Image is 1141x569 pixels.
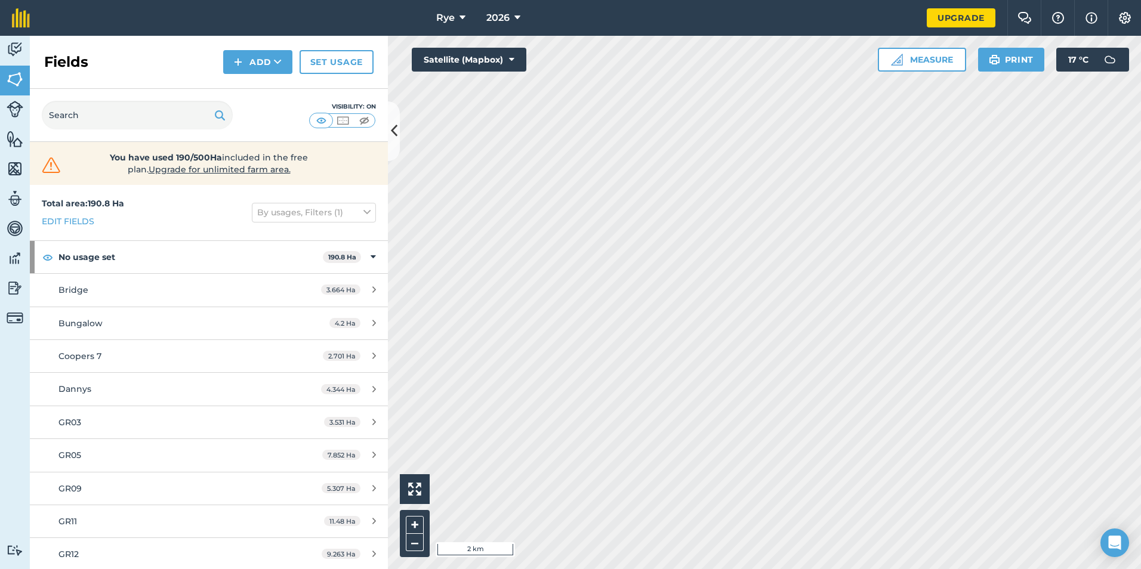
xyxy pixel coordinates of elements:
strong: No usage set [58,241,323,273]
img: svg+xml;base64,PHN2ZyB4bWxucz0iaHR0cDovL3d3dy53My5vcmcvMjAwMC9zdmciIHdpZHRoPSIxOSIgaGVpZ2h0PSIyNC... [214,108,226,122]
div: No usage set190.8 Ha [30,241,388,273]
img: svg+xml;base64,PD94bWwgdmVyc2lvbj0iMS4wIiBlbmNvZGluZz0idXRmLTgiPz4KPCEtLSBHZW5lcmF0b3I6IEFkb2JlIE... [7,249,23,267]
img: svg+xml;base64,PD94bWwgdmVyc2lvbj0iMS4wIiBlbmNvZGluZz0idXRmLTgiPz4KPCEtLSBHZW5lcmF0b3I6IEFkb2JlIE... [7,310,23,326]
img: svg+xml;base64,PD94bWwgdmVyc2lvbj0iMS4wIiBlbmNvZGluZz0idXRmLTgiPz4KPCEtLSBHZW5lcmF0b3I6IEFkb2JlIE... [7,101,23,117]
img: svg+xml;base64,PD94bWwgdmVyc2lvbj0iMS4wIiBlbmNvZGluZz0idXRmLTgiPz4KPCEtLSBHZW5lcmF0b3I6IEFkb2JlIE... [7,190,23,208]
span: 7.852 Ha [322,450,360,460]
div: Open Intercom Messenger [1100,528,1129,557]
button: 17 °C [1056,48,1129,72]
a: Upgrade [927,8,995,27]
img: svg+xml;base64,PHN2ZyB4bWxucz0iaHR0cDovL3d3dy53My5vcmcvMjAwMC9zdmciIHdpZHRoPSIzMiIgaGVpZ2h0PSIzMC... [39,156,63,174]
a: Dannys4.344 Ha [30,373,388,405]
span: Bungalow [58,318,103,329]
img: Two speech bubbles overlapping with the left bubble in the forefront [1017,12,1032,24]
a: You have used 190/500Haincluded in the free plan.Upgrade for unlimited farm area. [39,151,378,175]
span: 4.2 Ha [329,318,360,328]
a: Set usage [300,50,374,74]
a: Bungalow4.2 Ha [30,307,388,339]
img: svg+xml;base64,PD94bWwgdmVyc2lvbj0iMS4wIiBlbmNvZGluZz0idXRmLTgiPz4KPCEtLSBHZW5lcmF0b3I6IEFkb2JlIE... [7,219,23,237]
button: By usages, Filters (1) [252,203,376,222]
span: GR05 [58,450,81,460]
span: 2.701 Ha [323,351,360,361]
img: svg+xml;base64,PHN2ZyB4bWxucz0iaHR0cDovL3d3dy53My5vcmcvMjAwMC9zdmciIHdpZHRoPSIxOSIgaGVpZ2h0PSIyNC... [989,52,1000,67]
img: svg+xml;base64,PHN2ZyB4bWxucz0iaHR0cDovL3d3dy53My5vcmcvMjAwMC9zdmciIHdpZHRoPSI1NiIgaGVpZ2h0PSI2MC... [7,130,23,148]
button: – [406,534,424,551]
span: included in the free plan . [82,151,336,175]
button: + [406,516,424,534]
span: 2026 [486,11,510,25]
span: 9.263 Ha [322,549,360,559]
span: GR12 [58,549,79,559]
span: GR11 [58,516,77,527]
img: Four arrows, one pointing top left, one top right, one bottom right and the last bottom left [408,483,421,496]
img: svg+xml;base64,PD94bWwgdmVyc2lvbj0iMS4wIiBlbmNvZGluZz0idXRmLTgiPz4KPCEtLSBHZW5lcmF0b3I6IEFkb2JlIE... [7,41,23,58]
a: GR1111.48 Ha [30,505,388,537]
img: svg+xml;base64,PHN2ZyB4bWxucz0iaHR0cDovL3d3dy53My5vcmcvMjAwMC9zdmciIHdpZHRoPSIxNCIgaGVpZ2h0PSIyNC... [234,55,242,69]
span: 5.307 Ha [322,483,360,493]
img: A question mark icon [1051,12,1065,24]
a: Coopers 72.701 Ha [30,340,388,372]
span: 11.48 Ha [324,516,360,526]
a: GR057.852 Ha [30,439,388,471]
span: 4.344 Ha [321,384,360,394]
img: svg+xml;base64,PD94bWwgdmVyc2lvbj0iMS4wIiBlbmNvZGluZz0idXRmLTgiPz4KPCEtLSBHZW5lcmF0b3I6IEFkb2JlIE... [7,279,23,297]
strong: 190.8 Ha [328,253,356,261]
img: fieldmargin Logo [12,8,30,27]
strong: You have used 190/500Ha [110,152,222,163]
img: svg+xml;base64,PHN2ZyB4bWxucz0iaHR0cDovL3d3dy53My5vcmcvMjAwMC9zdmciIHdpZHRoPSI1NiIgaGVpZ2h0PSI2MC... [7,70,23,88]
span: Dannys [58,384,91,394]
img: Ruler icon [891,54,903,66]
span: 17 ° C [1068,48,1088,72]
span: Bridge [58,284,88,295]
button: Measure [878,48,966,72]
a: Bridge3.664 Ha [30,274,388,306]
span: GR09 [58,483,82,494]
button: Add [223,50,292,74]
span: GR03 [58,417,81,428]
strong: Total area : 190.8 Ha [42,198,124,209]
a: GR095.307 Ha [30,472,388,505]
img: svg+xml;base64,PHN2ZyB4bWxucz0iaHR0cDovL3d3dy53My5vcmcvMjAwMC9zdmciIHdpZHRoPSI1MCIgaGVpZ2h0PSI0MC... [357,115,372,126]
img: svg+xml;base64,PHN2ZyB4bWxucz0iaHR0cDovL3d3dy53My5vcmcvMjAwMC9zdmciIHdpZHRoPSIxOCIgaGVpZ2h0PSIyNC... [42,250,53,264]
img: svg+xml;base64,PD94bWwgdmVyc2lvbj0iMS4wIiBlbmNvZGluZz0idXRmLTgiPz4KPCEtLSBHZW5lcmF0b3I6IEFkb2JlIE... [7,545,23,556]
span: Upgrade for unlimited farm area. [149,164,291,175]
span: Rye [436,11,455,25]
span: 3.531 Ha [324,417,360,427]
button: Print [978,48,1045,72]
img: svg+xml;base64,PHN2ZyB4bWxucz0iaHR0cDovL3d3dy53My5vcmcvMjAwMC9zdmciIHdpZHRoPSI1MCIgaGVpZ2h0PSI0MC... [314,115,329,126]
button: Satellite (Mapbox) [412,48,526,72]
a: Edit fields [42,215,94,228]
span: 3.664 Ha [321,284,360,295]
span: Coopers 7 [58,351,101,361]
img: svg+xml;base64,PD94bWwgdmVyc2lvbj0iMS4wIiBlbmNvZGluZz0idXRmLTgiPz4KPCEtLSBHZW5lcmF0b3I6IEFkb2JlIE... [1098,48,1122,72]
img: A cog icon [1118,12,1132,24]
img: svg+xml;base64,PHN2ZyB4bWxucz0iaHR0cDovL3d3dy53My5vcmcvMjAwMC9zdmciIHdpZHRoPSI1MCIgaGVpZ2h0PSI0MC... [335,115,350,126]
a: GR033.531 Ha [30,406,388,438]
input: Search [42,101,233,129]
div: Visibility: On [309,102,376,112]
img: svg+xml;base64,PHN2ZyB4bWxucz0iaHR0cDovL3d3dy53My5vcmcvMjAwMC9zdmciIHdpZHRoPSIxNyIgaGVpZ2h0PSIxNy... [1086,11,1097,25]
h2: Fields [44,52,88,72]
img: svg+xml;base64,PHN2ZyB4bWxucz0iaHR0cDovL3d3dy53My5vcmcvMjAwMC9zdmciIHdpZHRoPSI1NiIgaGVpZ2h0PSI2MC... [7,160,23,178]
